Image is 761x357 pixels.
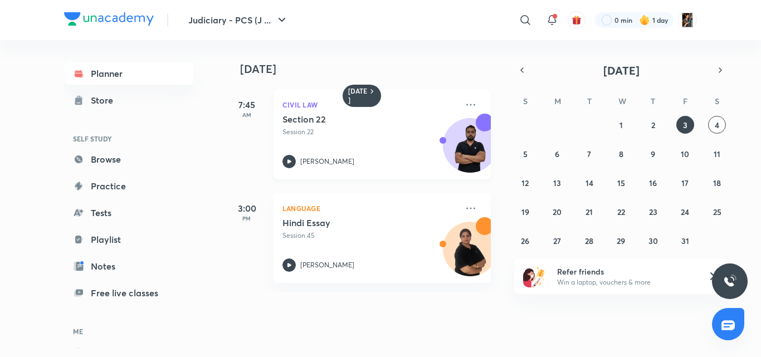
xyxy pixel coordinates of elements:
[676,174,694,192] button: October 17, 2025
[516,145,534,163] button: October 5, 2025
[568,11,586,29] button: avatar
[516,174,534,192] button: October 12, 2025
[553,178,561,188] abbr: October 13, 2025
[715,96,719,106] abbr: Saturday
[300,260,354,270] p: [PERSON_NAME]
[612,174,630,192] button: October 15, 2025
[612,232,630,250] button: October 29, 2025
[521,207,529,217] abbr: October 19, 2025
[64,148,193,170] a: Browse
[580,174,598,192] button: October 14, 2025
[651,149,655,159] abbr: October 9, 2025
[523,96,528,106] abbr: Sunday
[572,15,582,25] img: avatar
[554,96,561,106] abbr: Monday
[648,236,658,246] abbr: October 30, 2025
[617,178,625,188] abbr: October 15, 2025
[530,62,713,78] button: [DATE]
[548,203,566,221] button: October 20, 2025
[676,203,694,221] button: October 24, 2025
[580,203,598,221] button: October 21, 2025
[64,89,193,111] a: Store
[651,120,655,130] abbr: October 2, 2025
[523,149,528,159] abbr: October 5, 2025
[681,178,689,188] abbr: October 17, 2025
[586,178,593,188] abbr: October 14, 2025
[617,207,625,217] abbr: October 22, 2025
[553,236,561,246] abbr: October 27, 2025
[617,236,625,246] abbr: October 29, 2025
[676,232,694,250] button: October 31, 2025
[555,149,559,159] abbr: October 6, 2025
[649,207,657,217] abbr: October 23, 2025
[618,96,626,106] abbr: Wednesday
[639,14,650,26] img: streak
[612,203,630,221] button: October 22, 2025
[64,322,193,341] h6: ME
[723,275,736,288] img: ttu
[557,277,694,287] p: Win a laptop, vouchers & more
[225,215,269,222] p: PM
[681,149,689,159] abbr: October 10, 2025
[523,265,545,287] img: referral
[708,116,726,134] button: October 4, 2025
[240,62,502,76] h4: [DATE]
[644,203,662,221] button: October 23, 2025
[619,120,623,130] abbr: October 1, 2025
[64,255,193,277] a: Notes
[282,202,457,215] p: Language
[678,11,697,30] img: Mahima Saini
[443,124,497,178] img: Avatar
[225,98,269,111] h5: 7:45
[182,9,295,31] button: Judiciary - PCS (J ...
[548,174,566,192] button: October 13, 2025
[651,96,655,106] abbr: Thursday
[683,96,687,106] abbr: Friday
[64,175,193,197] a: Practice
[649,178,657,188] abbr: October 16, 2025
[585,236,593,246] abbr: October 28, 2025
[587,149,591,159] abbr: October 7, 2025
[644,174,662,192] button: October 16, 2025
[644,116,662,134] button: October 2, 2025
[64,12,154,26] img: Company Logo
[708,174,726,192] button: October 18, 2025
[282,98,457,111] p: Civil Law
[64,282,193,304] a: Free live classes
[282,231,457,241] p: Session 45
[676,145,694,163] button: October 10, 2025
[282,114,421,125] h5: Section 22
[521,236,529,246] abbr: October 26, 2025
[708,145,726,163] button: October 11, 2025
[64,62,193,85] a: Planner
[580,232,598,250] button: October 28, 2025
[282,127,457,137] p: Session 22
[300,157,354,167] p: [PERSON_NAME]
[612,145,630,163] button: October 8, 2025
[516,203,534,221] button: October 19, 2025
[225,111,269,118] p: AM
[644,145,662,163] button: October 9, 2025
[587,96,592,106] abbr: Tuesday
[681,236,689,246] abbr: October 31, 2025
[612,116,630,134] button: October 1, 2025
[619,149,623,159] abbr: October 8, 2025
[548,145,566,163] button: October 6, 2025
[714,149,720,159] abbr: October 11, 2025
[681,207,689,217] abbr: October 24, 2025
[676,116,694,134] button: October 3, 2025
[548,232,566,250] button: October 27, 2025
[715,120,719,130] abbr: October 4, 2025
[521,178,529,188] abbr: October 12, 2025
[708,203,726,221] button: October 25, 2025
[603,63,640,78] span: [DATE]
[557,266,694,277] h6: Refer friends
[282,217,421,228] h5: Hindi Essay
[64,202,193,224] a: Tests
[64,12,154,28] a: Company Logo
[553,207,562,217] abbr: October 20, 2025
[580,145,598,163] button: October 7, 2025
[91,94,120,107] div: Store
[516,232,534,250] button: October 26, 2025
[64,129,193,148] h6: SELF STUDY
